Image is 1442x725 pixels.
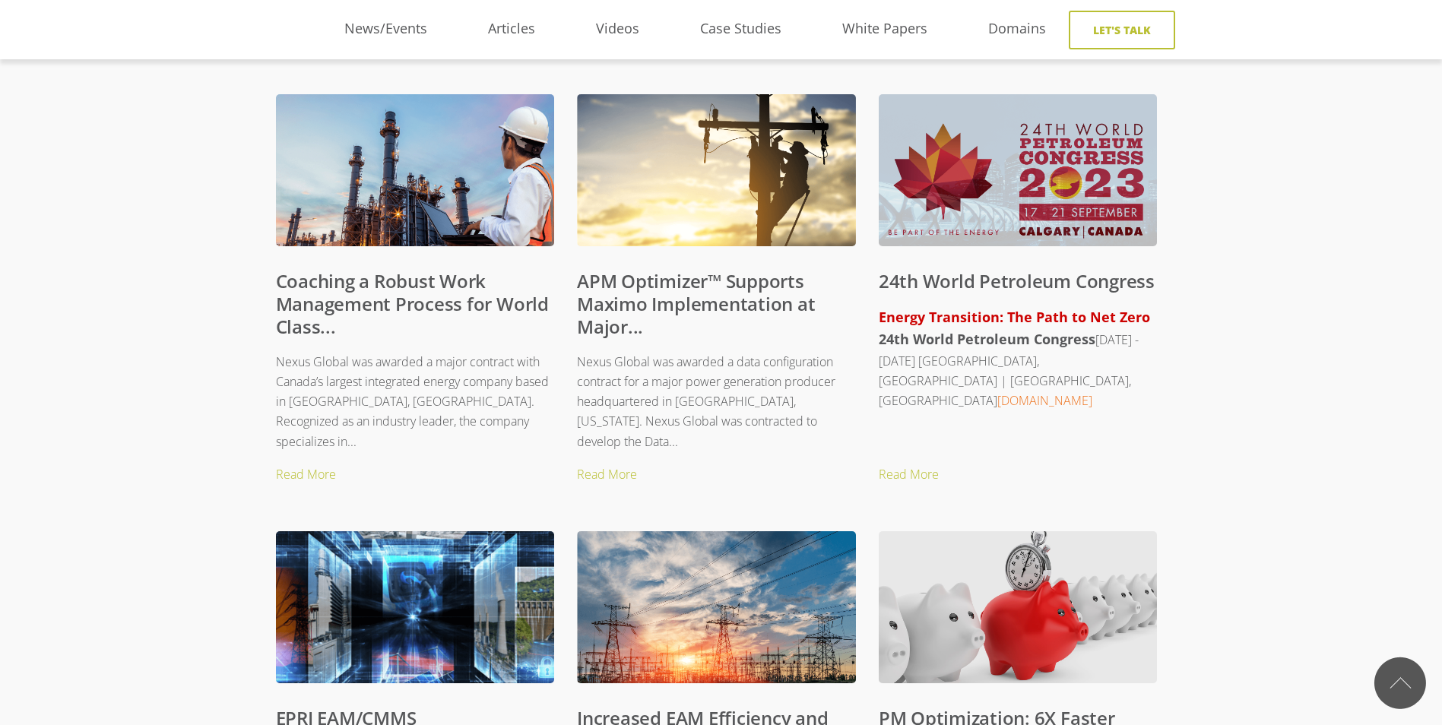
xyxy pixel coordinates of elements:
a: 24th World Petroleum Congress [879,331,1095,348]
p: Nexus Global was awarded a data configuration contract for a major power generation producer head... [577,352,856,451]
a: APM Optimizer™ Supports Maximo Implementation at Major... [577,268,815,339]
p: [DATE] - [DATE] [GEOGRAPHIC_DATA], [GEOGRAPHIC_DATA] | [GEOGRAPHIC_DATA], [GEOGRAPHIC_DATA] [879,306,1158,411]
img: Increased EAM Efficiency and ROI Through Data Strategy Standard [577,531,856,696]
p: Nexus Global was awarded a major contract with Canada’s largest integrated energy company based i... [276,352,555,451]
img: APM Optimizer™ Supports Maximo Implementation at Major Power Gen Co-op [577,94,856,259]
a: Domains [958,17,1076,40]
a: Case Studies [670,17,812,40]
a: Read More [879,464,1181,486]
a: Read More [577,464,879,486]
a: Coaching a Robust Work Management Process for World Class... [276,268,549,339]
a: White Papers [812,17,958,40]
img: PM Optimization: 6X Faster Than RCM [879,531,1158,696]
span: Energy Transition: The Path to Net Zero [879,308,1150,326]
img: EPRI EAM/CMMS Implementation and Utilization Guide [276,531,555,696]
a: News/Events [314,17,458,40]
a: Read More [276,464,578,486]
span: 24th World Petroleum Congress [879,330,1095,348]
a: Let's Talk [1069,11,1175,49]
a: 24th World Petroleum Congress [879,268,1155,293]
img: Coaching a Robust Work Management Process for World Class Maintenance & Reliability [276,94,555,259]
img: 24th World Petroleum Congress [879,94,1158,259]
a: Articles [458,17,566,40]
a: Videos [566,17,670,40]
a: [DOMAIN_NAME] [997,392,1092,409]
